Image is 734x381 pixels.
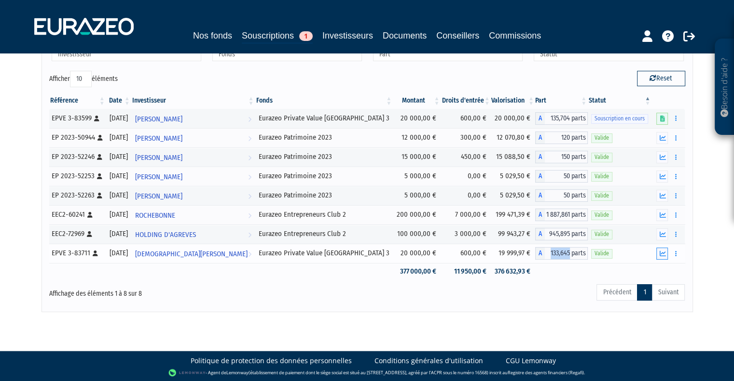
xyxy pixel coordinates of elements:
[131,147,255,167] a: [PERSON_NAME]
[535,131,545,144] span: A
[87,231,92,237] i: [Français] Personne physique
[535,189,588,202] div: A - Eurazeo Patrimoine 2023
[259,190,390,200] div: Eurazeo Patrimoine 2023
[131,224,255,244] a: HOLDING D'AGREVES
[591,230,612,239] span: Valide
[535,209,588,221] div: A - Eurazeo Entrepreneurs Club 2
[491,128,535,147] td: 12 070,80 €
[637,71,685,86] button: Reset
[441,128,491,147] td: 300,00 €
[491,147,535,167] td: 15 088,50 €
[131,92,255,109] th: Investisseur: activer pour trier la colonne par ordre croissant
[491,205,535,224] td: 199 471,39 €
[393,92,441,109] th: Montant: activer pour trier la colonne par ordre croissant
[242,29,313,44] a: Souscriptions1
[393,128,441,147] td: 12 000,00 €
[135,226,196,244] span: HOLDING D'AGREVES
[52,132,103,143] div: EP 2023-50944
[591,172,612,181] span: Valide
[110,152,128,162] div: [DATE]
[248,245,251,263] i: Voir l'investisseur
[10,368,724,378] div: - Agent de (établissement de paiement dont le siège social est situé au [STREET_ADDRESS], agréé p...
[168,368,206,378] img: logo-lemonway.png
[248,187,251,205] i: Voir l'investisseur
[135,130,182,147] span: [PERSON_NAME]
[97,154,102,160] i: [Français] Personne physique
[131,244,255,263] a: [DEMOGRAPHIC_DATA][PERSON_NAME]
[52,229,103,239] div: EEC2-72969
[259,229,390,239] div: Eurazeo Entrepreneurs Club 2
[259,113,390,123] div: Eurazeo Private Value [GEOGRAPHIC_DATA] 3
[535,228,588,240] div: A - Eurazeo Entrepreneurs Club 2
[545,170,588,183] span: 50 parts
[393,263,441,280] td: 377 000,00 €
[131,128,255,147] a: [PERSON_NAME]
[97,173,102,179] i: [Français] Personne physique
[535,151,545,163] span: A
[52,190,103,200] div: EP 2023-52263
[393,186,441,205] td: 5 000,00 €
[49,92,106,109] th: Référence : activer pour trier la colonne par ordre croissant
[491,224,535,244] td: 99 943,27 €
[441,205,491,224] td: 7 000,00 €
[135,245,248,263] span: [DEMOGRAPHIC_DATA][PERSON_NAME]
[393,205,441,224] td: 200 000,00 €
[591,153,612,162] span: Valide
[97,135,103,141] i: [Français] Personne physique
[441,92,491,109] th: Droits d'entrée: activer pour trier la colonne par ordre croissant
[131,167,255,186] a: [PERSON_NAME]
[545,247,588,260] span: 133,645 parts
[52,248,103,258] div: EPVE 3-83711
[131,109,255,128] a: [PERSON_NAME]
[34,18,134,35] img: 1732889491-logotype_eurazeo_blanc_rvb.png
[110,229,128,239] div: [DATE]
[110,132,128,143] div: [DATE]
[441,186,491,205] td: 0,00 €
[591,133,612,143] span: Valide
[383,29,427,42] a: Documents
[393,224,441,244] td: 100 000,00 €
[135,207,175,224] span: ROCHEBONNE
[491,263,535,280] td: 376 632,93 €
[545,131,588,144] span: 120 parts
[441,147,491,167] td: 450,00 €
[535,131,588,144] div: A - Eurazeo Patrimoine 2023
[441,224,491,244] td: 3 000,00 €
[94,116,99,121] i: [Français] Personne physique
[535,151,588,163] div: A - Eurazeo Patrimoine 2023
[491,167,535,186] td: 5 029,50 €
[259,152,390,162] div: Eurazeo Patrimoine 2023
[441,244,491,263] td: 600,00 €
[49,71,118,87] label: Afficher éléments
[491,109,535,128] td: 20 000,00 €
[545,189,588,202] span: 50 parts
[226,369,249,375] a: Lemonway
[299,31,313,41] span: 1
[591,191,612,200] span: Valide
[322,29,373,42] a: Investisseurs
[135,110,182,128] span: [PERSON_NAME]
[535,247,545,260] span: A
[393,147,441,167] td: 15 000,00 €
[259,132,390,143] div: Eurazeo Patrimoine 2023
[248,130,251,147] i: Voir l'investisseur
[52,210,103,220] div: EEC2-60241
[545,228,588,240] span: 945,895 parts
[110,210,128,220] div: [DATE]
[535,170,545,183] span: A
[535,170,588,183] div: A - Eurazeo Patrimoine 2023
[52,152,103,162] div: EP 2023-52246
[52,113,103,123] div: EPVE 3-83599
[535,189,545,202] span: A
[591,114,648,123] span: Souscription en cours
[135,168,182,186] span: [PERSON_NAME]
[248,110,251,128] i: Voir l'investisseur
[393,109,441,128] td: 20 000,00 €
[506,356,556,366] a: CGU Lemonway
[248,168,251,186] i: Voir l'investisseur
[131,186,255,205] a: [PERSON_NAME]
[491,92,535,109] th: Valorisation: activer pour trier la colonne par ordre croissant
[131,205,255,224] a: ROCHEBONNE
[591,249,612,258] span: Valide
[193,29,232,42] a: Nos fonds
